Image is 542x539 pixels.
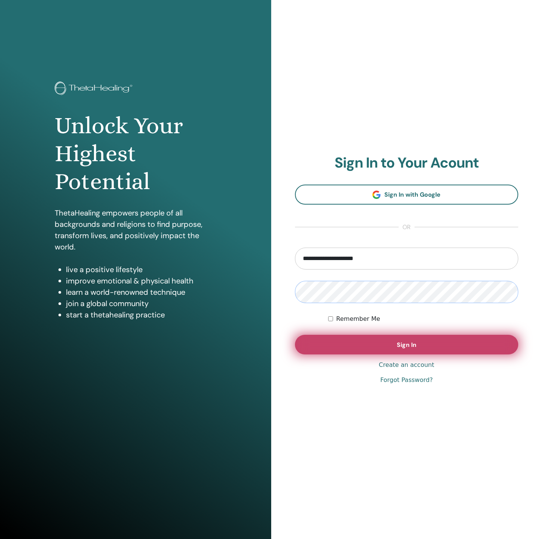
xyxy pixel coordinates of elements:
[384,191,441,199] span: Sign In with Google
[66,309,216,320] li: start a thetahealing practice
[295,185,519,205] a: Sign In with Google
[55,207,216,253] p: ThetaHealing empowers people of all backgrounds and religions to find purpose, transform lives, a...
[66,275,216,286] li: improve emotional & physical health
[380,376,433,385] a: Forgot Password?
[66,264,216,275] li: live a positive lifestyle
[399,223,415,232] span: or
[295,335,519,354] button: Sign In
[379,360,434,370] a: Create an account
[66,298,216,309] li: join a global community
[55,112,216,196] h1: Unlock Your Highest Potential
[295,154,519,172] h2: Sign In to Your Acount
[336,314,380,323] label: Remember Me
[328,314,518,323] div: Keep me authenticated indefinitely or until I manually logout
[397,341,416,349] span: Sign In
[66,286,216,298] li: learn a world-renowned technique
